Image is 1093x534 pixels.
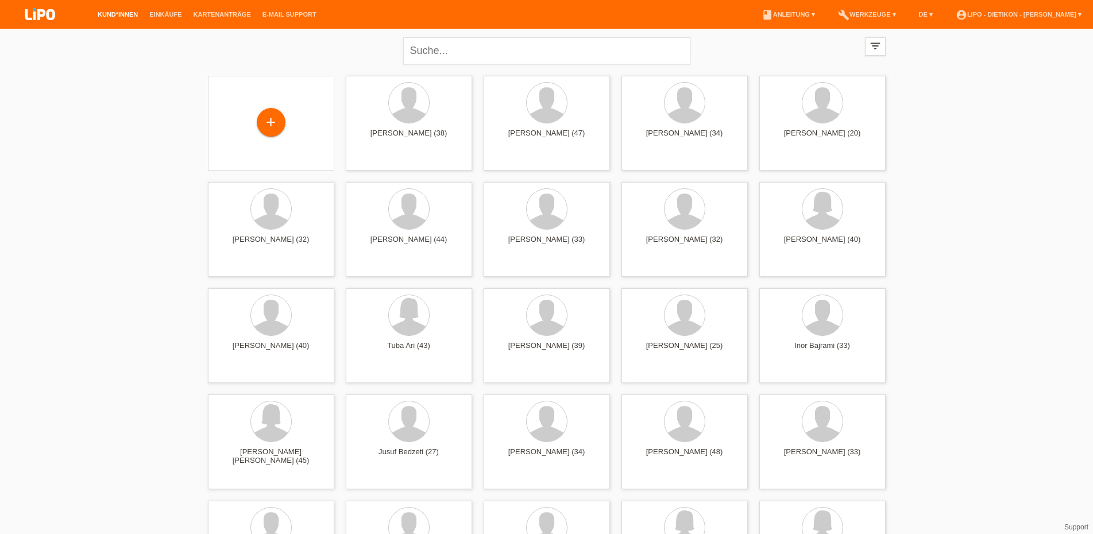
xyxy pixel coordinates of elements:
[188,11,257,18] a: Kartenanträge
[355,129,463,147] div: [PERSON_NAME] (38)
[355,341,463,359] div: Tuba Ari (43)
[756,11,821,18] a: bookAnleitung ▾
[768,341,876,359] div: Inor Bajrami (33)
[493,129,601,147] div: [PERSON_NAME] (47)
[257,11,322,18] a: E-Mail Support
[832,11,902,18] a: buildWerkzeuge ▾
[355,447,463,466] div: Jusuf Bedzeti (27)
[217,341,325,359] div: [PERSON_NAME] (40)
[631,341,739,359] div: [PERSON_NAME] (25)
[403,37,690,64] input: Suche...
[631,447,739,466] div: [PERSON_NAME] (48)
[493,447,601,466] div: [PERSON_NAME] (34)
[631,129,739,147] div: [PERSON_NAME] (34)
[1064,523,1088,531] a: Support
[913,11,938,18] a: DE ▾
[631,235,739,253] div: [PERSON_NAME] (32)
[217,235,325,253] div: [PERSON_NAME] (32)
[92,11,144,18] a: Kund*innen
[869,40,882,52] i: filter_list
[11,24,69,32] a: LIPO pay
[217,447,325,466] div: [PERSON_NAME] [PERSON_NAME] (45)
[768,447,876,466] div: [PERSON_NAME] (33)
[762,9,773,21] i: book
[950,11,1087,18] a: account_circleLIPO - Dietikon - [PERSON_NAME] ▾
[956,9,967,21] i: account_circle
[493,235,601,253] div: [PERSON_NAME] (33)
[144,11,187,18] a: Einkäufe
[257,113,285,132] div: Kund*in hinzufügen
[768,129,876,147] div: [PERSON_NAME] (20)
[768,235,876,253] div: [PERSON_NAME] (40)
[838,9,849,21] i: build
[493,341,601,359] div: [PERSON_NAME] (39)
[355,235,463,253] div: [PERSON_NAME] (44)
